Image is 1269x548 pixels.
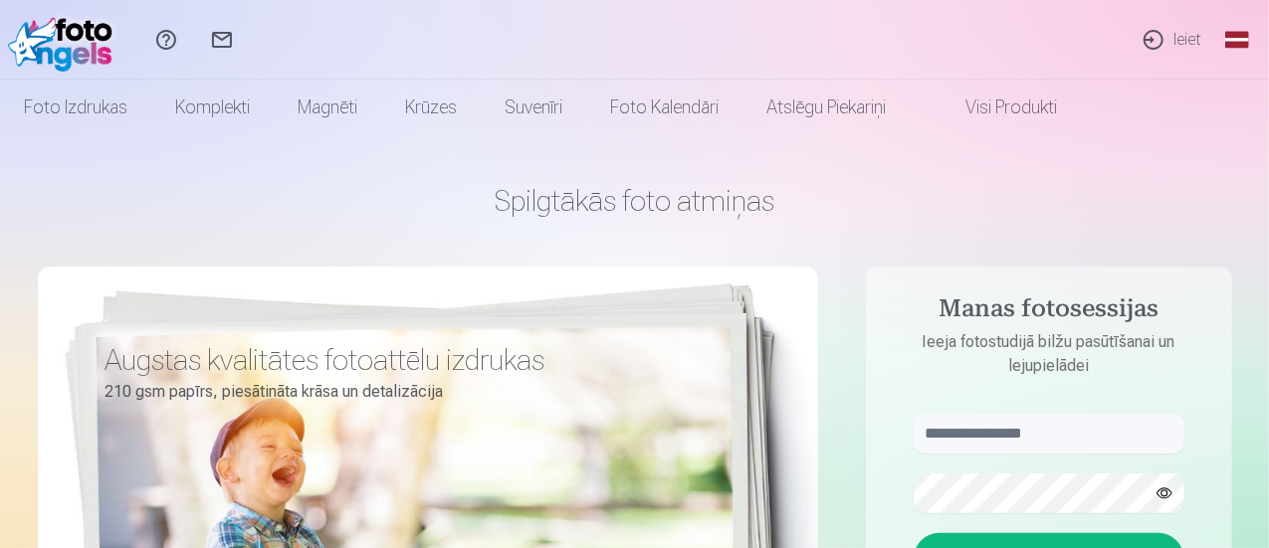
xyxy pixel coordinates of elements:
a: Foto kalendāri [586,80,742,135]
a: Komplekti [151,80,274,135]
p: Ieeja fotostudijā bilžu pasūtīšanai un lejupielādei [894,330,1204,378]
p: 210 gsm papīrs, piesātināta krāsa un detalizācija [106,378,711,406]
a: Suvenīri [481,80,586,135]
h1: Spilgtākās foto atmiņas [38,183,1232,219]
a: Atslēgu piekariņi [742,80,910,135]
a: Visi produkti [910,80,1081,135]
img: /fa1 [8,8,122,72]
a: Krūzes [381,80,481,135]
h3: Augstas kvalitātes fotoattēlu izdrukas [106,342,711,378]
a: Magnēti [274,80,381,135]
h4: Manas fotosessijas [894,294,1204,330]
